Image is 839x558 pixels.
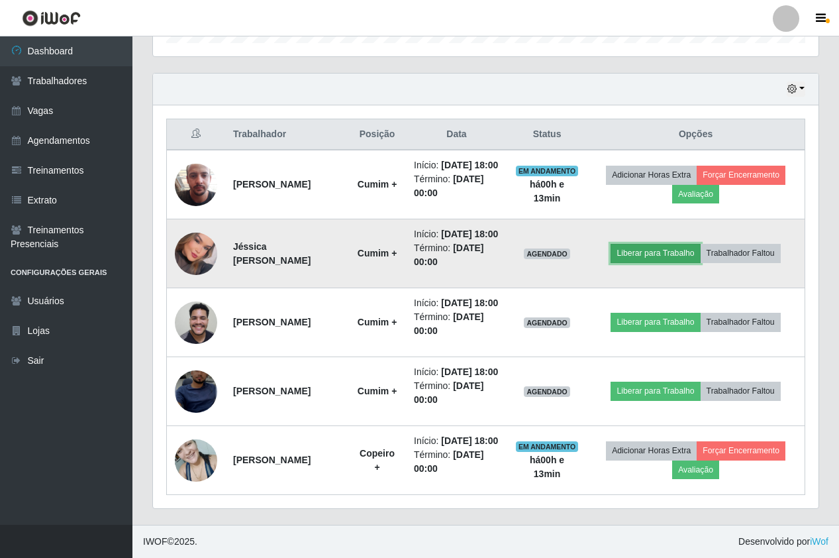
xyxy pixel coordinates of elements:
th: Trabalhador [225,119,348,150]
li: Término: [414,448,499,476]
img: 1750720776565.jpeg [175,294,217,351]
img: 1745843945427.jpeg [175,147,217,223]
strong: Cumim + [358,248,397,258]
button: Trabalhador Faltou [701,382,781,400]
strong: Jéssica [PERSON_NAME] [233,241,311,266]
strong: Cumim + [358,179,397,190]
button: Forçar Encerramento [697,441,785,460]
strong: há 00 h e 13 min [530,179,564,203]
li: Início: [414,227,499,241]
button: Liberar para Trabalho [611,382,700,400]
img: 1714959691742.jpeg [175,432,217,488]
li: Término: [414,172,499,200]
strong: [PERSON_NAME] [233,386,311,396]
button: Adicionar Horas Extra [606,166,697,184]
strong: [PERSON_NAME] [233,455,311,465]
strong: [PERSON_NAME] [233,317,311,327]
span: AGENDADO [524,249,570,259]
a: iWof [810,536,828,547]
span: EM ANDAMENTO [516,441,579,452]
strong: Copeiro + [360,448,395,473]
span: EM ANDAMENTO [516,166,579,176]
li: Término: [414,310,499,338]
span: Desenvolvido por [738,535,828,549]
span: AGENDADO [524,317,570,328]
strong: Cumim + [358,317,397,327]
img: CoreUI Logo [22,10,81,27]
button: Liberar para Trabalho [611,244,700,262]
span: AGENDADO [524,386,570,397]
strong: há 00 h e 13 min [530,455,564,479]
button: Liberar para Trabalho [611,313,700,331]
img: 1750699725470.jpeg [175,345,217,437]
button: Avaliação [672,185,719,203]
span: IWOF [143,536,168,547]
time: [DATE] 18:00 [441,435,498,446]
li: Término: [414,241,499,269]
button: Trabalhador Faltou [701,244,781,262]
li: Início: [414,365,499,379]
time: [DATE] 18:00 [441,366,498,377]
img: 1752940593841.jpeg [175,223,217,284]
time: [DATE] 18:00 [441,229,498,239]
button: Adicionar Horas Extra [606,441,697,460]
button: Trabalhador Faltou [701,313,781,331]
span: © 2025 . [143,535,197,549]
th: Posição [348,119,406,150]
li: Início: [414,434,499,448]
th: Status [507,119,587,150]
button: Avaliação [672,461,719,479]
li: Início: [414,158,499,172]
button: Forçar Encerramento [697,166,785,184]
li: Início: [414,296,499,310]
strong: Cumim + [358,386,397,396]
th: Opções [587,119,805,150]
time: [DATE] 18:00 [441,298,498,308]
th: Data [406,119,507,150]
time: [DATE] 18:00 [441,160,498,170]
li: Término: [414,379,499,407]
strong: [PERSON_NAME] [233,179,311,190]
